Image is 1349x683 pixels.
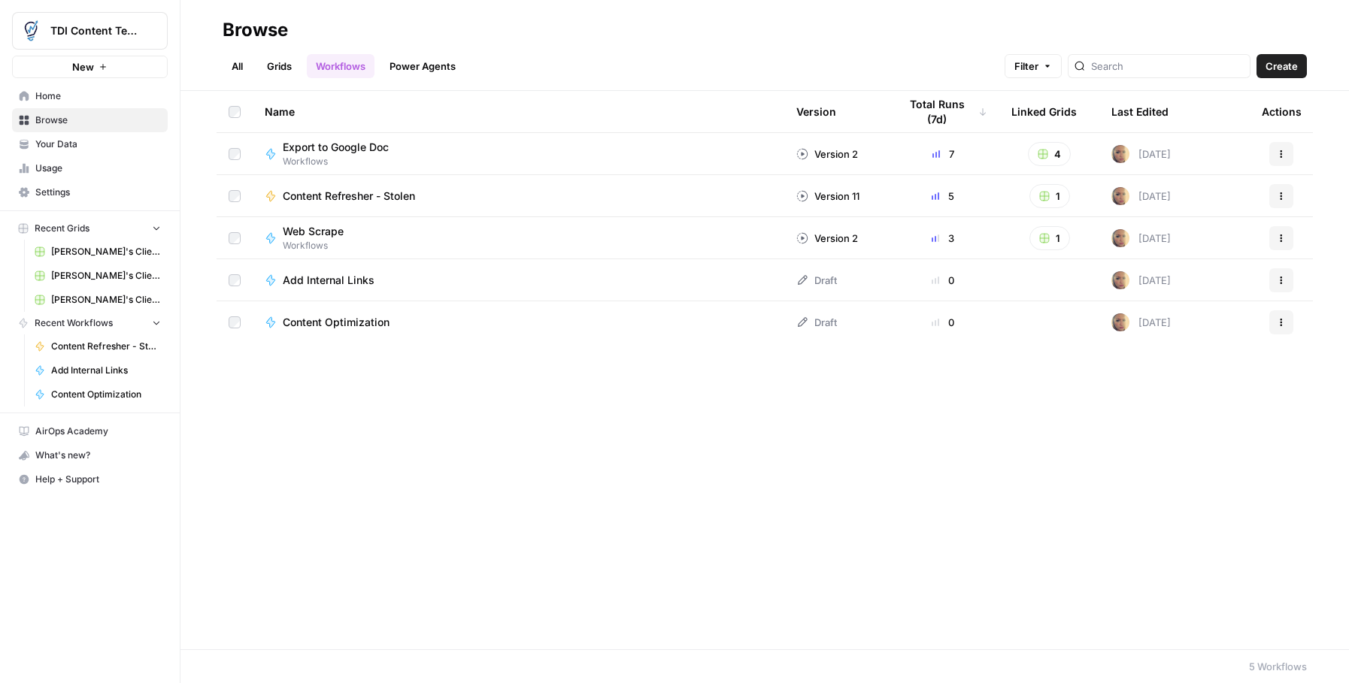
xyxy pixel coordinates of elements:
[258,54,301,78] a: Grids
[28,358,168,382] a: Add Internal Links
[1029,226,1070,250] button: 1
[1011,91,1077,132] div: Linked Grids
[1111,145,1171,163] div: [DATE]
[796,91,836,132] div: Version
[1005,54,1062,78] button: Filter
[1257,54,1307,78] button: Create
[265,189,772,204] a: Content Refresher - Stolen
[265,140,772,168] a: Export to Google DocWorkflows
[12,132,168,156] a: Your Data
[35,316,113,330] span: Recent Workflows
[1091,59,1244,74] input: Search
[283,224,344,239] span: Web Scrape
[35,138,161,151] span: Your Data
[1111,229,1129,247] img: rpnue5gqhgwwz5ulzsshxcaclga5
[12,84,168,108] a: Home
[283,239,356,252] span: Workflows
[265,273,772,288] a: Add Internal Links
[1111,91,1169,132] div: Last Edited
[796,231,858,246] div: Version 2
[899,315,987,330] div: 0
[35,113,161,127] span: Browse
[12,419,168,443] a: AirOps Academy
[1111,145,1129,163] img: rpnue5gqhgwwz5ulzsshxcaclga5
[35,89,161,103] span: Home
[12,56,168,78] button: New
[283,189,415,204] span: Content Refresher - Stolen
[35,425,161,438] span: AirOps Academy
[51,269,161,283] span: [PERSON_NAME]'s Clients - New Content
[1111,313,1129,331] img: rpnue5gqhgwwz5ulzsshxcaclga5
[12,156,168,180] a: Usage
[265,91,772,132] div: Name
[17,17,44,44] img: TDI Content Team Logo
[28,288,168,312] a: [PERSON_NAME]'s Clients - Optimizing Content
[1029,184,1070,208] button: 1
[283,315,390,330] span: Content Optimization
[50,23,141,38] span: TDI Content Team
[51,245,161,258] span: [PERSON_NAME]'s Clients - New Content
[72,59,94,74] span: New
[380,54,465,78] a: Power Agents
[51,340,161,353] span: Content Refresher - Stolen
[1266,59,1298,74] span: Create
[1111,187,1171,205] div: [DATE]
[12,108,168,132] a: Browse
[35,162,161,175] span: Usage
[51,364,161,377] span: Add Internal Links
[283,273,374,288] span: Add Internal Links
[12,467,168,491] button: Help + Support
[51,388,161,401] span: Content Optimization
[1262,91,1302,132] div: Actions
[223,18,288,42] div: Browse
[1249,659,1307,674] div: 5 Workflows
[283,140,389,155] span: Export to Google Doc
[12,217,168,240] button: Recent Grids
[899,147,987,162] div: 7
[899,189,987,204] div: 5
[796,273,837,288] div: Draft
[1111,313,1171,331] div: [DATE]
[899,91,987,132] div: Total Runs (7d)
[28,382,168,406] a: Content Optimization
[899,231,987,246] div: 3
[35,473,161,486] span: Help + Support
[12,312,168,334] button: Recent Workflows
[1111,187,1129,205] img: rpnue5gqhgwwz5ulzsshxcaclga5
[28,240,168,264] a: [PERSON_NAME]'s Clients - New Content
[283,155,401,168] span: Workflows
[899,273,987,288] div: 0
[12,12,168,50] button: Workspace: TDI Content Team
[1111,229,1171,247] div: [DATE]
[1111,271,1129,289] img: rpnue5gqhgwwz5ulzsshxcaclga5
[307,54,374,78] a: Workflows
[1111,271,1171,289] div: [DATE]
[35,222,89,235] span: Recent Grids
[12,443,168,467] button: What's new?
[265,315,772,330] a: Content Optimization
[796,189,859,204] div: Version 11
[35,186,161,199] span: Settings
[223,54,252,78] a: All
[51,293,161,307] span: [PERSON_NAME]'s Clients - Optimizing Content
[796,147,858,162] div: Version 2
[1014,59,1038,74] span: Filter
[1028,142,1071,166] button: 4
[13,444,167,467] div: What's new?
[796,315,837,330] div: Draft
[28,264,168,288] a: [PERSON_NAME]'s Clients - New Content
[265,224,772,252] a: Web ScrapeWorkflows
[28,334,168,358] a: Content Refresher - Stolen
[12,180,168,204] a: Settings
